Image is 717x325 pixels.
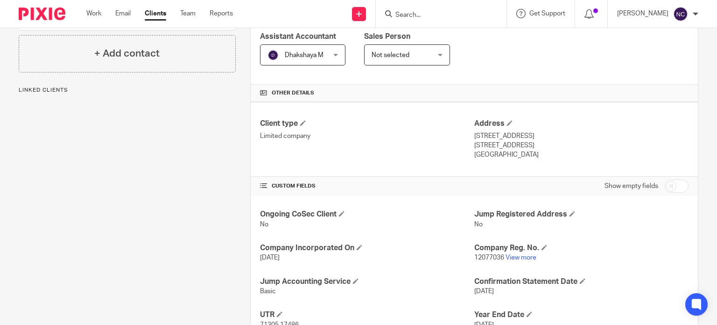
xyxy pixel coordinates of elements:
p: Linked clients [19,87,236,94]
span: Sales Person [364,33,410,40]
h4: Company Incorporated On [260,243,474,253]
label: Show empty fields [605,181,658,191]
span: Basic [260,288,276,295]
span: No [474,221,483,228]
input: Search [394,11,478,20]
p: [STREET_ADDRESS] [474,141,689,150]
h4: UTR [260,310,474,320]
h4: Jump Registered Address [474,209,689,219]
a: Team [180,9,196,18]
a: Work [86,9,101,18]
h4: Address [474,119,689,129]
img: svg%3E [267,50,279,61]
a: View more [506,254,536,261]
span: Get Support [529,10,565,17]
span: [DATE] [260,254,280,261]
h4: Client type [260,119,474,129]
a: Clients [145,9,166,18]
h4: Jump Accounting Service [260,277,474,287]
span: Dhakshaya M [285,52,323,58]
h4: Year End Date [474,310,689,320]
a: Email [115,9,131,18]
span: 12077036 [474,254,504,261]
p: [PERSON_NAME] [617,9,668,18]
h4: Ongoing CoSec Client [260,209,474,219]
span: Other details [272,89,314,97]
p: [STREET_ADDRESS] [474,131,689,141]
span: Assistant Accountant [260,33,336,40]
span: No [260,221,268,228]
span: [DATE] [474,288,494,295]
h4: Confirmation Statement Date [474,277,689,287]
h4: + Add contact [94,46,160,61]
p: [GEOGRAPHIC_DATA] [474,150,689,159]
img: Pixie [19,7,65,20]
h4: CUSTOM FIELDS [260,182,474,190]
h4: Company Reg. No. [474,243,689,253]
span: Not selected [372,52,409,58]
img: svg%3E [673,7,688,22]
a: Reports [210,9,233,18]
p: Limited company [260,131,474,141]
